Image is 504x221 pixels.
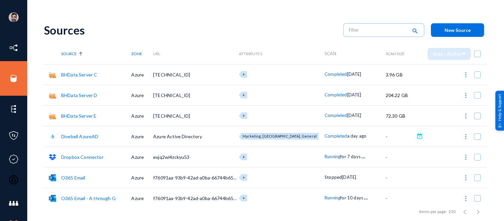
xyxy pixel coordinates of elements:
[153,154,189,160] span: exjq2wi4zckyu53
[9,12,19,22] img: ACg8ocK1ZkZ6gbMmCU1AeqPIsBvrTWeY1xNXvgxNjkUXxjcqAiPEIvU=s96-c
[458,205,471,218] button: Previous page
[131,188,153,208] td: Azure
[9,73,19,83] img: icon-sources.svg
[462,154,469,161] img: icon-more.svg
[361,152,362,160] span: .
[61,72,97,77] a: BHData Server C
[325,154,340,159] span: Running
[340,154,360,159] span: for 7 days
[61,175,85,180] a: O365 Email
[462,71,469,78] img: icon-more.svg
[61,134,99,139] a: Divebell AzureAD
[386,188,415,208] td: -
[325,51,336,56] span: Scan
[325,133,347,139] span: Completed
[131,126,153,147] td: Azure
[386,85,415,105] td: 204.22 GB
[411,27,419,36] mat-icon: search
[131,105,153,126] td: Azure
[431,23,484,37] button: New Source
[61,51,131,56] div: Source
[243,72,245,76] span: +
[9,154,19,164] img: icon-compliance.svg
[349,25,407,35] input: Filter
[153,134,202,139] span: Azure Active Directory
[325,71,347,77] span: Completed
[61,51,77,56] span: Source
[366,193,368,201] span: .
[239,51,262,56] span: Attributes
[9,198,19,208] img: icon-members.svg
[243,134,317,138] span: Marketing, [GEOGRAPHIC_DATA], General
[325,174,342,180] span: Stopped
[61,113,96,119] a: BHData Server E
[153,72,190,77] span: [TECHNICAL_ID]
[153,195,244,201] span: f76091aa-93b9-42ad-a0ba-66744b65c468
[325,113,347,118] span: Completed
[49,195,56,202] img: o365mail.svg
[243,113,245,118] span: +
[340,195,363,200] span: for 10 days
[462,195,469,202] img: icon-more.svg
[243,175,245,179] span: +
[131,85,153,105] td: Azure
[153,92,190,98] span: [TECHNICAL_ID]
[153,51,160,56] span: URL
[386,105,415,126] td: 72.30 GB
[347,113,361,118] span: [DATE]
[498,123,502,127] img: help_support.svg
[49,71,56,78] img: smb.png
[386,147,415,167] td: -
[131,64,153,85] td: Azure
[471,205,485,218] button: Next page
[131,147,153,167] td: Azure
[364,152,365,160] span: .
[61,92,97,98] a: BHData Server D
[61,154,104,160] a: Dropbox Connector
[445,27,471,33] span: New Source
[243,93,245,97] span: +
[386,126,415,147] td: -
[243,196,245,200] span: +
[243,155,245,159] span: +
[131,51,142,56] span: Zone
[61,195,116,201] a: O365 Email - A through G
[49,133,56,140] img: azuread.png
[44,23,337,37] div: Sources
[131,167,153,188] td: Azure
[386,51,405,56] span: Scan Size
[131,51,153,56] div: Zone
[347,133,366,139] span: a day ago
[462,174,469,181] img: icon-more.svg
[386,167,415,188] td: -
[365,193,366,201] span: .
[347,92,361,97] span: [DATE]
[49,92,56,99] img: smb.png
[362,152,364,160] span: .
[49,174,56,181] img: o365mail.svg
[495,90,504,130] div: Help & Support
[462,113,469,119] img: icon-more.svg
[9,131,19,141] img: icon-policies.svg
[325,92,347,97] span: Completed
[49,112,56,120] img: smb.png
[342,174,356,180] span: [DATE]
[386,64,415,85] td: 3.96 GB
[419,209,447,215] div: Items per page:
[347,71,361,77] span: [DATE]
[9,175,19,185] img: icon-oauth.svg
[153,113,190,119] span: [TECHNICAL_ID]
[49,154,56,161] img: dropbox.svg
[153,175,244,180] span: f76091aa-93b9-42ad-a0ba-66744b65c468
[462,92,469,99] img: icon-more.svg
[449,209,455,215] div: 250
[9,43,19,53] img: icon-inventory.svg
[462,133,469,140] img: icon-more.svg
[364,193,365,201] span: .
[9,104,19,114] img: icon-elements.svg
[325,195,340,200] span: Running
